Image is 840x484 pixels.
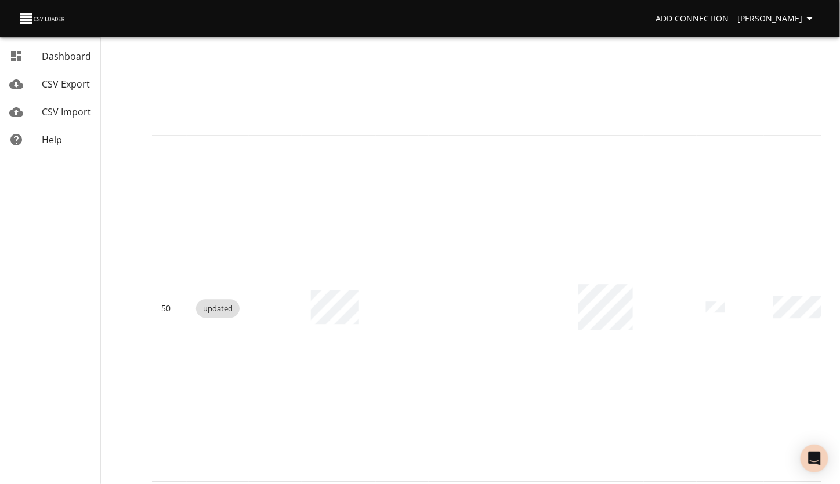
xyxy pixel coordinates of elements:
[42,133,62,146] span: Help
[42,105,91,118] span: CSV Import
[733,8,821,30] button: [PERSON_NAME]
[19,10,67,27] img: CSV Loader
[42,50,91,63] span: Dashboard
[656,12,729,26] span: Add Connection
[738,12,817,26] span: [PERSON_NAME]
[651,8,733,30] a: Add Connection
[152,136,187,482] td: 50
[801,445,828,472] div: Open Intercom Messenger
[196,303,240,314] span: updated
[42,78,90,90] span: CSV Export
